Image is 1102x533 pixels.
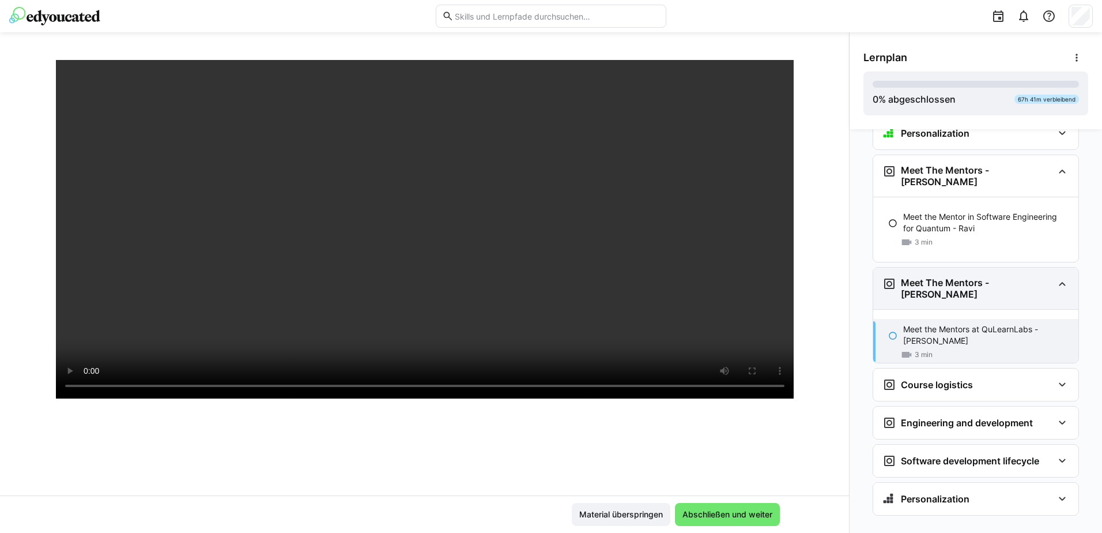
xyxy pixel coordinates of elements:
[675,503,780,526] button: Abschließen und weiter
[572,503,670,526] button: Material überspringen
[863,51,907,64] span: Lernplan
[901,493,969,505] h3: Personalization
[873,93,878,105] span: 0
[901,164,1053,187] h3: Meet The Mentors - [PERSON_NAME]
[901,127,969,139] h3: Personalization
[915,350,933,359] span: 3 min
[901,277,1053,300] h3: Meet The Mentors - [PERSON_NAME]
[873,92,956,106] div: % abgeschlossen
[578,509,665,520] span: Material überspringen
[903,211,1069,234] p: Meet the Mentor in Software Engineering for Quantum - Ravi
[903,324,1069,347] p: Meet the Mentors at QuLearnLabs - [PERSON_NAME]
[454,11,660,21] input: Skills und Lernpfade durchsuchen…
[901,417,1033,429] h3: Engineering and development
[901,379,973,391] h3: Course logistics
[915,238,933,247] span: 3 min
[901,455,1039,467] h3: Software development lifecycle
[1014,95,1079,104] div: 67h 41m verbleibend
[681,509,774,520] span: Abschließen und weiter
